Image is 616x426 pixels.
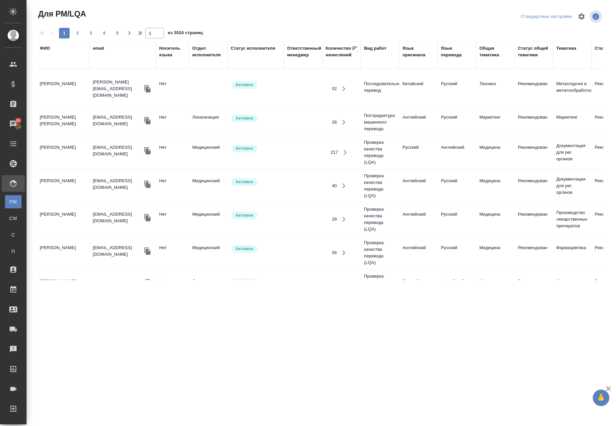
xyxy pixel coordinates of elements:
td: Русский [438,111,476,134]
a: PM [5,195,22,208]
span: 2 [72,30,83,36]
span: 🙏 [595,391,607,405]
div: 52 [332,85,337,92]
div: 40 [332,183,337,189]
div: Рядовой исполнитель: назначай с учетом рейтинга [231,211,280,220]
div: 29 [332,216,337,223]
span: Настроить таблицу [574,9,589,25]
div: 217 [331,149,338,156]
button: Открыть работы [339,146,352,159]
a: П [5,245,22,258]
td: Медицина [476,208,515,231]
div: Тематика [556,45,576,52]
td: Маркетинг [476,275,515,298]
td: Металлургия и металлобработка [553,77,591,100]
td: Производство лекарственных препаратов [553,206,591,233]
td: Русский [399,275,438,298]
td: Английский [399,241,438,264]
td: Техника [476,77,515,100]
button: Скопировать [143,246,153,256]
td: Русский [438,241,476,264]
td: Медицинский [189,241,227,264]
td: Проверка качества перевода (LQA) [361,169,399,202]
td: Нет [156,141,189,164]
span: 4 [99,30,109,36]
td: Русский [438,174,476,197]
span: Посмотреть информацию [589,10,603,23]
div: Общая тематика [479,45,511,58]
div: Отдел исполнителя [192,45,224,58]
td: Фармацевтика [553,241,591,264]
button: Открыть работы [337,179,351,193]
button: Скопировать [144,278,154,288]
div: Количество начислений [326,45,351,58]
span: CM [8,215,18,222]
p: Активен [235,279,253,286]
p: Активен [235,179,253,185]
div: Носитель языка [159,45,186,58]
a: 80 [2,116,25,132]
td: Русский [438,77,476,100]
button: 4 [99,28,109,38]
div: Статус общей тематики [518,45,550,58]
p: r.magerramov@awatera... [93,280,144,286]
td: Маркетинг [553,111,591,134]
td: Нет [156,275,189,298]
td: Нет [156,174,189,197]
td: Документация для рег. органов [553,173,591,199]
p: [EMAIL_ADDRESS][DOMAIN_NAME] [93,144,143,157]
button: Открыть работы [337,82,351,96]
p: Активен [235,115,253,122]
a: CM [5,212,22,225]
td: Английский [399,174,438,197]
td: Рекомендован [515,174,553,197]
p: Активен [235,212,253,219]
td: Русский [399,141,438,164]
td: Медицинский [189,174,227,197]
td: Английский [438,141,476,164]
p: [EMAIL_ADDRESS][DOMAIN_NAME] [93,114,143,127]
div: Рядовой исполнитель: назначай с учетом рейтинга [231,178,280,186]
td: Рекомендован [515,208,553,231]
td: Медицинский [189,141,227,164]
div: Статус исполнителя [231,45,275,52]
td: Проверка качества перевода (LQA) [361,236,399,269]
span: Для PM/LQA [36,9,86,19]
td: Рекомендован [515,275,553,298]
td: Медицина [476,241,515,264]
td: Маркетинг [553,275,591,298]
span: 5 [112,30,123,36]
td: [PERSON_NAME] [36,174,90,197]
td: Рекомендован [515,111,553,134]
p: [EMAIL_ADDRESS][DOMAIN_NAME] [93,178,143,191]
button: 5 [112,28,123,38]
td: Локализация [189,111,227,134]
span: С [8,232,18,238]
button: 🙏 [593,390,609,406]
td: Рекомендован [515,141,553,164]
div: Рядовой исполнитель: назначай с учетом рейтинга [231,80,280,89]
button: Скопировать [143,213,153,223]
button: 2 [72,28,83,38]
div: Рядовой исполнитель: назначай с учетом рейтинга [231,278,280,287]
div: Рядовой исполнитель: назначай с учетом рейтинга [231,244,280,253]
td: Русский [438,208,476,231]
button: Скопировать [143,116,153,126]
div: Рядовой исполнитель: назначай с учетом рейтинга [231,144,280,153]
td: Проверка качества перевода (LQA) [361,136,399,169]
button: Открыть работы [339,280,352,293]
button: 3 [86,28,96,38]
td: Последовательный перевод [361,77,399,100]
div: ФИО [40,45,50,52]
div: Рядовой исполнитель: назначай с учетом рейтинга [231,114,280,123]
div: Ответственный менеджер [287,45,321,58]
td: Медицина [476,141,515,164]
p: Активен [235,245,253,252]
div: Язык перевода [441,45,473,58]
td: Нет [156,241,189,264]
p: Активен [235,81,253,88]
td: Маркетинг [476,111,515,134]
span: 3 [86,30,96,36]
span: П [8,248,18,255]
span: из 3024 страниц [168,29,203,38]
